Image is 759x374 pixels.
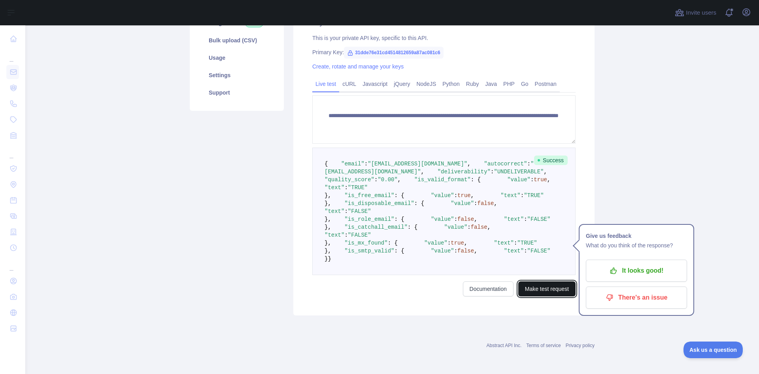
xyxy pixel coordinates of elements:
span: "text" [325,184,344,191]
span: : [514,240,517,246]
span: }, [325,248,331,254]
span: "is_mx_found" [344,240,387,246]
span: , [398,177,401,183]
span: : { [414,200,424,207]
span: : [447,240,451,246]
p: What do you think of the response? [586,241,687,250]
a: Live test [312,78,339,90]
span: : { [471,177,481,183]
span: "is_disposable_email" [344,200,414,207]
span: true [451,240,464,246]
a: Create, rotate and manage your keys [312,63,404,70]
button: Make test request [518,281,576,296]
span: true [457,192,471,199]
span: "FALSE" [527,248,551,254]
span: "FALSE" [348,232,371,238]
span: : [527,161,531,167]
span: "autocorrect" [484,161,527,167]
span: }, [325,216,331,222]
span: : [454,192,457,199]
div: Primary Key: [312,48,576,56]
a: Bulk upload (CSV) [199,32,274,49]
span: 31dde76e31cd4514812659a87ac081c6 [344,47,444,59]
span: Success [534,156,568,165]
a: Usage [199,49,274,66]
a: NodeJS [413,78,439,90]
span: "is_smtp_valid" [344,248,394,254]
span: "TRUE" [517,240,537,246]
span: : [344,184,347,191]
span: "value" [424,240,447,246]
span: "is_catchall_email" [344,224,408,230]
span: "0.00" [378,177,397,183]
span: , [474,248,477,254]
a: Ruby [463,78,482,90]
span: , [547,177,550,183]
span: false [471,224,487,230]
span: "TRUE" [348,184,368,191]
span: false [457,248,474,254]
span: "is_role_email" [344,216,394,222]
p: It looks good! [592,264,681,277]
button: There's an issue [586,287,687,309]
div: ... [6,256,19,272]
div: ... [6,47,19,63]
span: "value" [431,192,454,199]
span: , [421,169,424,175]
span: "value" [444,224,468,230]
iframe: Toggle Customer Support [683,342,743,358]
span: "text" [504,216,524,222]
span: }, [325,224,331,230]
span: }, [325,200,331,207]
span: , [474,216,477,222]
span: : [521,192,524,199]
a: Go [518,78,532,90]
span: : { [394,248,404,254]
span: : [364,161,368,167]
span: : [374,177,378,183]
span: "FALSE" [348,208,371,215]
span: "value" [507,177,531,183]
span: "quality_score" [325,177,374,183]
span: : [467,224,470,230]
span: true [534,177,547,183]
span: : [344,208,347,215]
span: "text" [504,248,524,254]
a: Support [199,84,274,101]
span: "text" [494,240,514,246]
a: Javascript [359,78,391,90]
a: cURL [339,78,359,90]
a: Postman [532,78,560,90]
span: , [494,200,497,207]
span: : [454,248,457,254]
a: Settings [199,66,274,84]
span: "text" [325,232,344,238]
span: , [471,192,474,199]
span: "email" [341,161,364,167]
span: : { [408,224,417,230]
span: : [531,177,534,183]
button: It looks good! [586,260,687,282]
span: , [467,161,470,167]
span: }, [325,240,331,246]
span: : { [394,192,404,199]
span: "value" [431,216,454,222]
span: : { [394,216,404,222]
span: false [478,200,494,207]
a: Privacy policy [566,343,595,348]
a: jQuery [391,78,413,90]
span: "text" [325,208,344,215]
a: Abstract API Inc. [487,343,522,348]
span: }, [325,192,331,199]
span: } [325,256,328,262]
span: , [464,240,467,246]
span: "is_valid_format" [414,177,471,183]
span: , [487,224,491,230]
span: "is_free_email" [344,192,394,199]
a: Python [439,78,463,90]
span: "value" [431,248,454,254]
span: "UNDELIVERABLE" [494,169,544,175]
h1: Give us feedback [586,231,687,241]
span: : { [388,240,398,246]
span: "[EMAIL_ADDRESS][DOMAIN_NAME]" [368,161,467,167]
